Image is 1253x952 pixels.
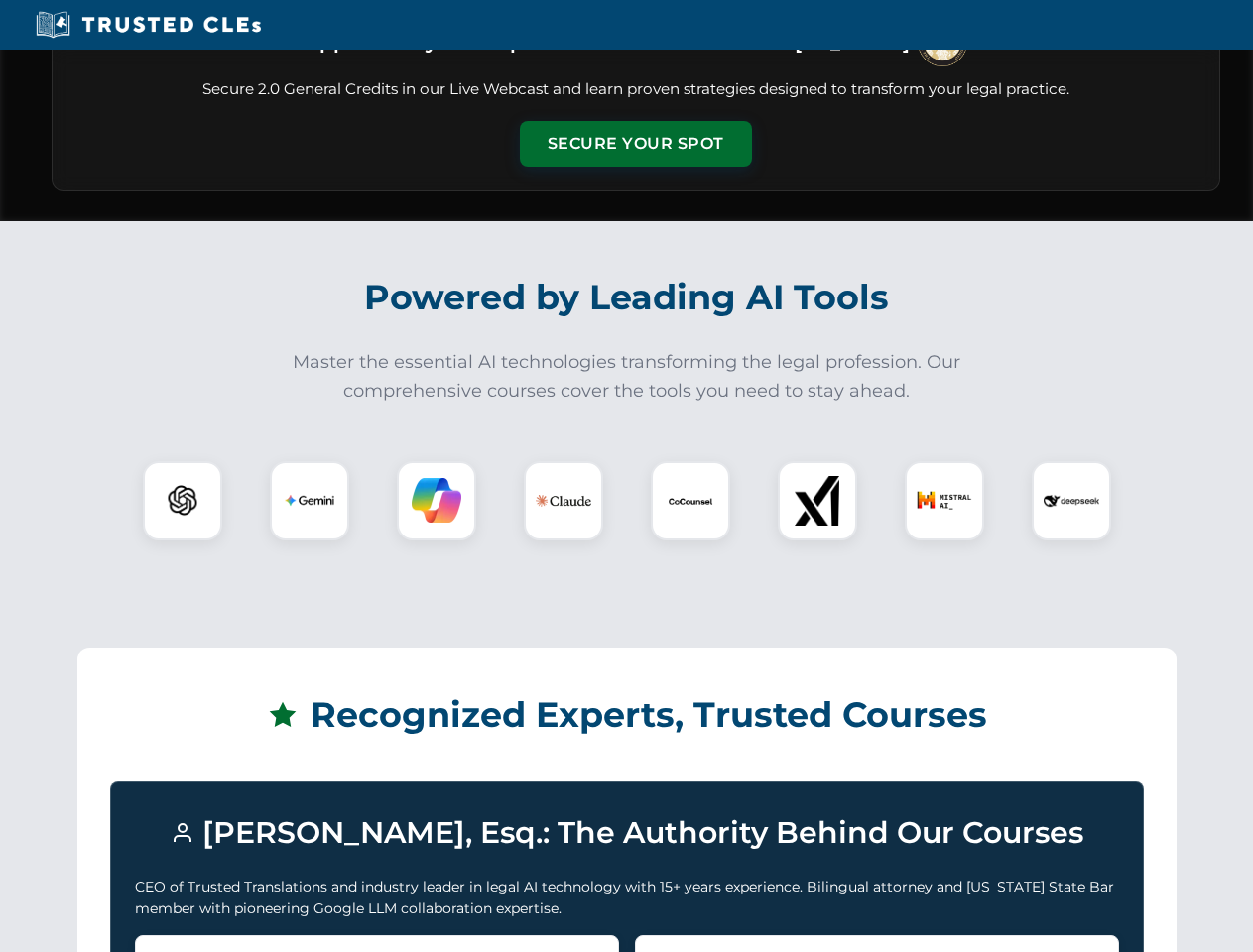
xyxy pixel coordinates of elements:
img: Gemini Logo [285,476,334,526]
div: CoCounsel [651,461,730,540]
div: Claude [524,461,603,540]
img: Trusted CLEs [30,10,267,40]
div: DeepSeek [1032,461,1111,540]
img: CoCounsel Logo [666,476,715,526]
img: Copilot Logo [412,476,461,526]
p: CEO of Trusted Translations and industry leader in legal AI technology with 15+ years experience.... [135,876,1119,920]
img: DeepSeek Logo [1044,473,1099,529]
img: xAI Logo [793,476,842,526]
div: Gemini [270,461,349,540]
div: xAI [778,461,857,540]
img: Mistral AI Logo [917,473,972,529]
p: Master the essential AI technologies transforming the legal profession. Our comprehensive courses... [280,348,974,406]
h2: Powered by Leading AI Tools [77,263,1177,332]
h2: Recognized Experts, Trusted Courses [110,680,1144,750]
button: Secure Your Spot [520,121,752,167]
img: ChatGPT Logo [154,472,211,530]
div: ChatGPT [143,461,222,540]
div: Copilot [397,461,476,540]
h3: [PERSON_NAME], Esq.: The Authority Behind Our Courses [135,806,1119,860]
img: Claude Logo [536,473,591,529]
p: Secure 2.0 General Credits in our Live Webcast and learn proven strategies designed to transform ... [76,78,1195,101]
div: Mistral AI [905,461,984,540]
